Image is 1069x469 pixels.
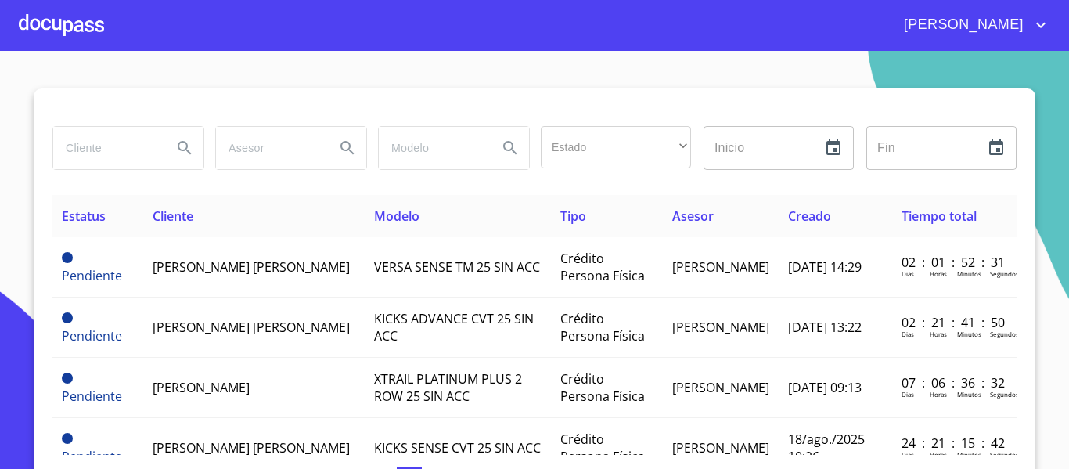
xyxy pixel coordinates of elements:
p: Horas [930,450,947,459]
span: [PERSON_NAME] [672,319,769,336]
span: Pendiente [62,312,73,323]
span: Asesor [672,207,714,225]
p: Minutos [957,330,981,338]
span: Pendiente [62,433,73,444]
div: ​ [541,126,691,168]
p: 07 : 06 : 36 : 32 [902,374,1007,391]
p: 02 : 01 : 52 : 31 [902,254,1007,271]
button: Search [329,129,366,167]
p: Dias [902,330,914,338]
span: Tiempo total [902,207,977,225]
p: Horas [930,269,947,278]
p: 24 : 21 : 15 : 42 [902,435,1007,452]
input: search [379,127,485,169]
p: Dias [902,450,914,459]
span: [DATE] 09:13 [788,379,862,396]
p: Minutos [957,450,981,459]
p: Dias [902,269,914,278]
button: Search [491,129,529,167]
span: KICKS ADVANCE CVT 25 SIN ACC [374,310,534,345]
span: [PERSON_NAME] [PERSON_NAME] [153,258,350,276]
span: 18/ago./2025 10:26 [788,431,865,465]
button: account of current user [892,13,1050,38]
input: search [216,127,322,169]
span: [PERSON_NAME] [153,379,250,396]
input: search [53,127,160,169]
span: [DATE] 13:22 [788,319,862,336]
span: Crédito Persona Física [560,310,645,345]
p: Horas [930,330,947,338]
span: Pendiente [62,448,122,465]
span: [PERSON_NAME] [PERSON_NAME] [153,319,350,336]
span: Pendiente [62,267,122,284]
span: Tipo [560,207,586,225]
span: Crédito Persona Física [560,250,645,284]
p: Segundos [990,390,1019,399]
span: Crédito Persona Física [560,431,645,465]
span: [DATE] 14:29 [788,258,862,276]
span: [PERSON_NAME] [PERSON_NAME] [153,439,350,456]
span: Pendiente [62,327,122,345]
p: Dias [902,390,914,399]
p: Minutos [957,269,981,278]
button: Search [166,129,203,167]
span: [PERSON_NAME] [672,258,769,276]
span: Crédito Persona Física [560,370,645,405]
span: [PERSON_NAME] [672,439,769,456]
span: [PERSON_NAME] [892,13,1031,38]
p: Segundos [990,330,1019,338]
p: 02 : 21 : 41 : 50 [902,314,1007,331]
span: KICKS SENSE CVT 25 SIN ACC [374,439,541,456]
span: Cliente [153,207,193,225]
span: VERSA SENSE TM 25 SIN ACC [374,258,540,276]
p: Segundos [990,269,1019,278]
span: [PERSON_NAME] [672,379,769,396]
span: Modelo [374,207,419,225]
span: Pendiente [62,388,122,405]
span: Pendiente [62,252,73,263]
span: XTRAIL PLATINUM PLUS 2 ROW 25 SIN ACC [374,370,522,405]
span: Creado [788,207,831,225]
span: Estatus [62,207,106,225]
p: Horas [930,390,947,399]
span: Pendiente [62,373,73,384]
p: Minutos [957,390,981,399]
p: Segundos [990,450,1019,459]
